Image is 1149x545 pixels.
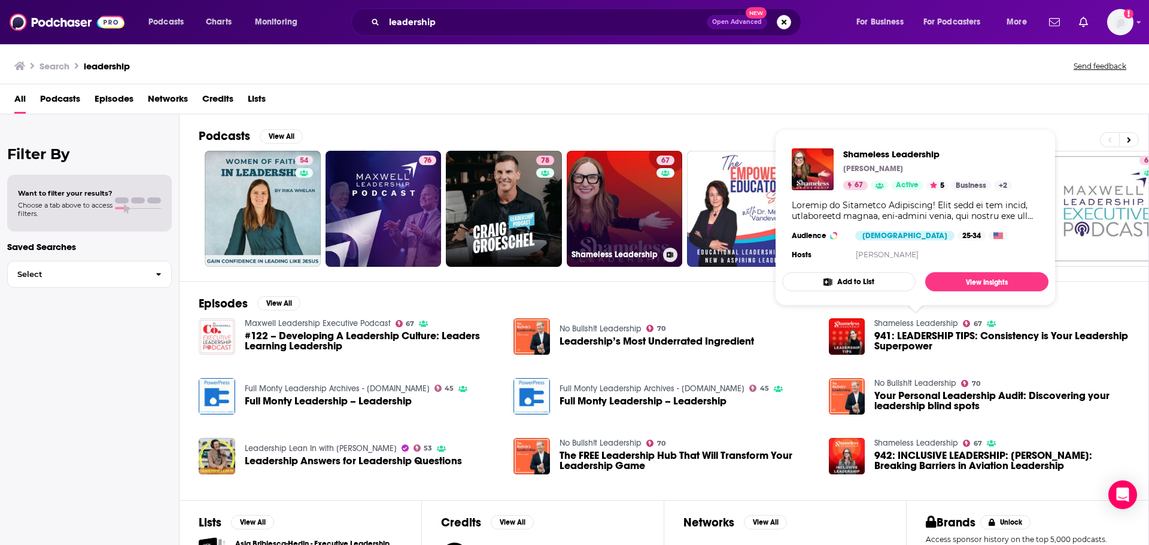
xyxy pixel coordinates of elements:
a: 45 [434,385,454,392]
a: ListsView All [199,515,274,530]
span: 70 [972,381,980,386]
a: 54 [295,156,313,165]
a: 70 [646,325,665,332]
div: Search podcasts, credits, & more... [363,8,813,36]
span: Monitoring [255,14,297,31]
h3: Search [39,60,69,72]
a: Networks [148,89,188,114]
a: +2 [994,181,1012,190]
span: 78 [541,155,549,167]
a: 942: INCLUSIVE LEADERSHIP: Stephanie Chung: Breaking Barriers in Aviation Leadership [874,450,1129,471]
a: 67Shameless Leadership [567,151,683,267]
a: 54 [205,151,321,267]
a: 45 [749,385,769,392]
a: Shameless Leadership [874,438,958,448]
button: Add to List [782,272,916,291]
span: Shameless Leadership [843,148,1012,160]
button: Open AdvancedNew [707,15,767,29]
a: #122 – Developing A Leadership Culture: Leaders Learning Leadership [199,318,235,355]
button: open menu [998,13,1042,32]
a: Leadership Answers for Leadership Questions [245,456,462,466]
h4: Hosts [792,250,811,260]
span: 70 [657,441,665,446]
a: 76 [419,156,436,165]
h2: Credits [441,515,481,530]
button: Send feedback [1070,61,1130,71]
a: 70 [646,440,665,447]
h2: Episodes [199,296,248,311]
span: 67 [406,321,414,327]
span: Select [8,270,146,278]
img: Leadership Answers for Leadership Questions [199,438,235,474]
span: 76 [424,155,431,167]
a: Show notifications dropdown [1044,12,1065,32]
a: 78 [446,151,562,267]
span: Podcasts [148,14,184,31]
h2: Filter By [7,145,172,163]
span: Active [896,179,919,191]
button: open menu [848,13,919,32]
a: Leadership Lean In with Chad Veach [245,443,397,453]
a: 67 [843,181,868,190]
h3: Audience [792,231,846,240]
a: Podchaser - Follow, Share and Rate Podcasts [10,11,124,34]
a: Charts [198,13,239,32]
a: Your Personal Leadership Audit: Discovering your leadership blind spots [874,391,1129,411]
a: Active [891,181,923,190]
img: The FREE Leadership Hub That Will Transform Your Leadership Game [513,438,550,474]
span: 942: INCLUSIVE LEADERSHIP: [PERSON_NAME]: Breaking Barriers in Aviation Leadership [874,450,1129,471]
span: Charts [206,14,232,31]
svg: Add a profile image [1124,9,1133,19]
img: 942: INCLUSIVE LEADERSHIP: Stephanie Chung: Breaking Barriers in Aviation Leadership [829,438,865,474]
a: NetworksView All [683,515,787,530]
button: open menu [247,13,313,32]
a: All [14,89,26,114]
span: 67 [974,441,982,446]
img: Leadership’s Most Underrated Ingredient [513,318,550,355]
a: Show notifications dropdown [1074,12,1093,32]
span: Logged in as tfnewsroom [1107,9,1133,35]
a: Lists [248,89,266,114]
img: Shameless Leadership [792,148,834,190]
span: More [1007,14,1027,31]
a: Episodes [95,89,133,114]
button: 5 [926,181,948,190]
a: The FREE Leadership Hub That Will Transform Your Leadership Game [560,450,814,471]
span: 70 [657,326,665,331]
div: Loremip do Sitametco Adipiscing! Elit sedd ei tem incid, utlaboreetd magnaa, eni-admini venia, qu... [792,200,1039,221]
a: Full Monty Leadership – Leadership [560,396,727,406]
span: 941: LEADERSHIP TIPS: Consistency is Your Leadership Superpower [874,331,1129,351]
span: 53 [424,446,432,451]
a: 67 [396,320,415,327]
h2: Podcasts [199,129,250,144]
button: Select [7,261,172,288]
button: View All [260,129,303,144]
a: 53 [414,444,433,452]
a: Full Monty Leadership – Leadership [513,378,550,415]
a: Leadership’s Most Underrated Ingredient [560,336,754,346]
a: Full Monty Leadership Archives - WebTalkRadio.net [560,383,744,394]
img: Your Personal Leadership Audit: Discovering your leadership blind spots [829,378,865,415]
p: Saved Searches [7,241,172,252]
a: PodcastsView All [199,129,303,144]
a: Podcasts [40,89,80,114]
div: 25-34 [957,231,986,240]
a: No Bullsh!t Leadership [560,324,642,334]
a: Maxwell Leadership Executive Podcast [245,318,391,328]
a: Business [951,181,991,190]
h2: Brands [926,515,975,530]
button: View All [257,296,300,310]
a: 78 [536,156,554,165]
a: 67 [656,156,674,165]
div: [DEMOGRAPHIC_DATA] [855,231,955,240]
